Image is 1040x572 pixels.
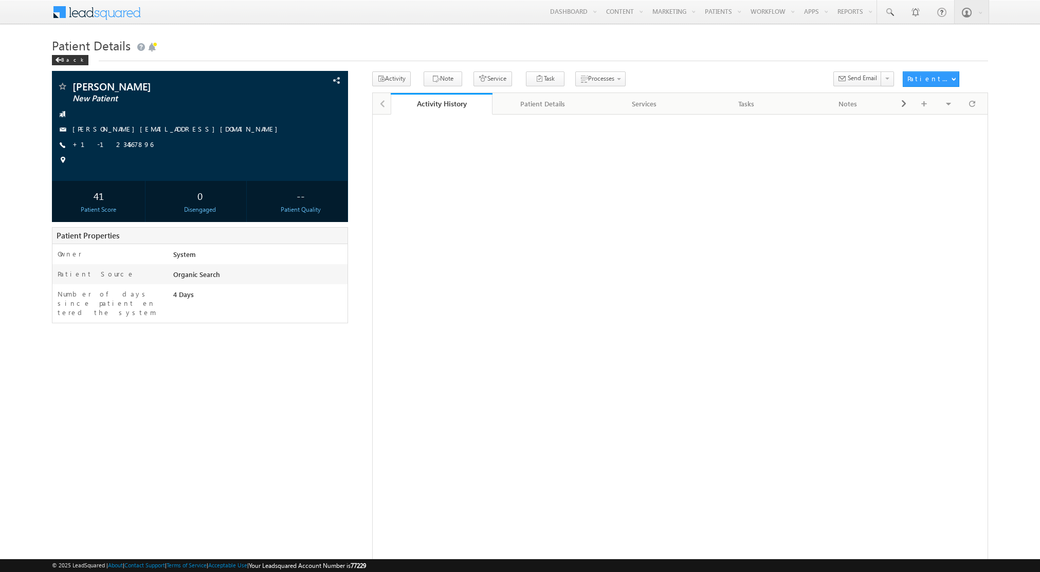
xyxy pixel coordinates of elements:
[594,93,696,115] a: Services
[72,94,258,104] span: New Patient
[372,71,411,86] button: Activity
[588,75,614,82] span: Processes
[171,269,348,284] div: Organic Search
[52,54,94,63] a: Back
[473,71,512,86] button: Service
[167,562,207,568] a: Terms of Service
[833,71,882,86] button: Send Email
[208,562,247,568] a: Acceptable Use
[257,205,345,214] div: Patient Quality
[108,562,123,568] a: About
[526,71,564,86] button: Task
[351,562,366,569] span: 77229
[501,98,585,110] div: Patient Details
[156,186,244,205] div: 0
[58,289,159,317] label: Number of days since patient entered the system
[124,562,165,568] a: Contact Support
[72,140,153,150] span: +1-1234567896
[424,71,462,86] button: Note
[52,55,88,65] div: Back
[391,93,492,115] a: Activity History
[696,93,797,115] a: Tasks
[492,93,594,115] a: Patient Details
[797,93,899,115] a: Notes
[54,205,142,214] div: Patient Score
[257,186,345,205] div: --
[52,37,131,53] span: Patient Details
[603,98,687,110] div: Services
[72,81,258,91] span: [PERSON_NAME]
[171,249,348,264] div: System
[907,74,951,83] div: Patient Actions
[156,205,244,214] div: Disengaged
[171,289,348,304] div: 4 Days
[249,562,366,569] span: Your Leadsquared Account Number is
[704,98,788,110] div: Tasks
[58,249,82,259] label: Owner
[575,71,626,86] button: Processes
[398,99,485,108] div: Activity History
[72,124,283,133] a: [PERSON_NAME][EMAIL_ADDRESS][DOMAIN_NAME]
[54,186,142,205] div: 41
[903,71,959,87] button: Patient Actions
[806,98,890,110] div: Notes
[57,230,119,241] span: Patient Properties
[52,561,366,570] span: © 2025 LeadSquared | | | | |
[848,73,877,83] span: Send Email
[58,269,135,279] label: Patient Source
